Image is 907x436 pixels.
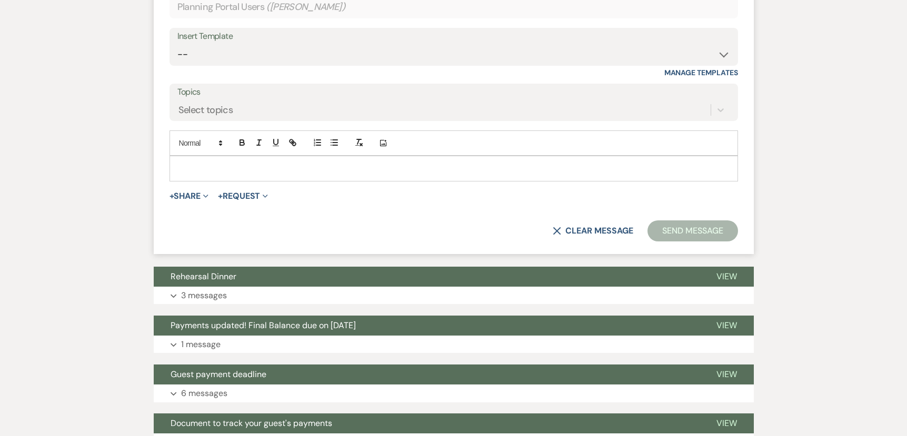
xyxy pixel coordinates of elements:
[553,227,633,235] button: Clear message
[154,316,700,336] button: Payments updated! Final Balance due on [DATE]
[716,320,737,331] span: View
[171,320,356,331] span: Payments updated! Final Balance due on [DATE]
[700,267,754,287] button: View
[218,192,223,200] span: +
[170,192,174,200] span: +
[154,384,754,402] button: 6 messages
[664,68,738,77] a: Manage Templates
[154,364,700,384] button: Guest payment deadline
[181,338,221,351] p: 1 message
[170,192,209,200] button: Share
[178,103,233,117] div: Select topics
[154,336,754,353] button: 1 message
[218,192,268,200] button: Request
[700,413,754,433] button: View
[177,85,730,100] label: Topics
[181,289,227,302] p: 3 messages
[716,418,737,429] span: View
[181,387,227,400] p: 6 messages
[171,271,236,282] span: Rehearsal Dinner
[154,287,754,305] button: 3 messages
[716,369,737,380] span: View
[177,29,730,44] div: Insert Template
[154,267,700,287] button: Rehearsal Dinner
[171,418,332,429] span: Document to track your guest's payments
[154,413,700,433] button: Document to track your guest's payments
[647,220,737,241] button: Send Message
[171,369,266,380] span: Guest payment deadline
[700,316,754,336] button: View
[716,271,737,282] span: View
[700,364,754,384] button: View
